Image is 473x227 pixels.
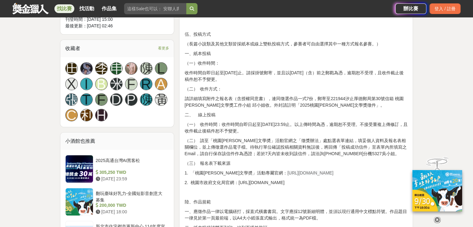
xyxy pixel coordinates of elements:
span: 看更多 [158,45,169,52]
div: 刊登時間： [DATE] 15:00 [65,16,169,23]
a: T [80,93,93,106]
a: 作品集 [99,4,119,13]
span: 收藏者 [65,46,80,51]
p: （一） 收件時間：收件時間自即日起至[DATE]23:59止。以上傳時間為憑，逾期恕不受理。不接受重複上傳修訂，且收件截止後稿件恕不予變更。 [184,121,408,134]
a: C [65,109,78,121]
a: 陳 [140,93,152,106]
p: （長篇小說類及其他文類皆採紙本或線上雙軌投稿方式，參賽者可自由選擇其中一種方式報名參賽。） [184,41,408,47]
p: （二） 請至「桃園[PERSON_NAME]文學奬」活動官網之「徵獎辦法」處點選表單連結，填妥個人資料及報名表相關欄位，並上傳徵選作品電子檔。待執行單位確認投稿相關資料無誤後，將回傳「投稿成功信... [184,137,408,157]
a: F [95,93,108,106]
a: I [80,78,93,90]
a: 找活動 [77,4,97,13]
a: 找比賽 [54,4,74,13]
div: 翻玩臺味好乳力-全國短影音創意大募集 [96,190,167,202]
input: 這樣Sale也可以： 安聯人壽創意銷售法募集 [124,3,186,14]
p: 請詳細填寫附件之報名表（含授權同意書），連同徵選作品一式7份，郵寄至221944汐止厚德郵局第30號信箱 桃園[PERSON_NAME]文學獎工作小組 邱小姐收。外封請註明「2025桃園[PER... [184,95,408,109]
a: 米 [110,78,123,90]
a: 張 [65,93,78,106]
div: 305,250 TWD [96,169,167,176]
a: F [125,78,137,90]
p: 陸、作品規範 [184,199,408,205]
p: 二、 線上投稿 [184,112,408,118]
div: [DATE] 23:59 [96,176,167,182]
a: Avatar [125,62,137,75]
div: 小酒館也推薦 [60,132,174,150]
p: 伍、投稿方式 [184,31,408,38]
a: A [155,78,167,90]
img: ff197300-f8ee-455f-a0ae-06a3645bc375.jpg [412,170,462,211]
p: （二） 收件方式： [184,86,408,92]
a: Avatar [80,62,93,75]
a: 2025高通台灣AI黑客松 305,250 TWD [DATE] 23:59 [65,155,169,183]
p: 2. 桃園市政府文化局官網：[URL][DOMAIN_NAME] [184,179,408,186]
a: P [125,93,137,106]
img: Avatar [125,63,137,74]
div: 200,000 TWD [96,202,167,209]
div: 登入 / 註冊 [429,3,461,14]
p: （三） 報名表下載來源 [184,160,408,167]
a: B [95,78,108,90]
a: D [110,93,123,106]
img: Avatar [81,63,92,74]
p: （一）收件時間： [184,60,408,67]
a: 利 [80,109,93,121]
a: 翻玩臺味好乳力-全國短影音創意大募集 200,000 TWD [DATE] 18:00 [65,188,169,216]
div: [DATE] 18:00 [96,209,167,215]
a: 李 [95,62,108,75]
div: 最後更新： [DATE] 02:46 [65,23,169,29]
p: 1. 「桃園[PERSON_NAME]文學奬」活動專屬官網： [184,170,408,176]
p: 一、應徵作品一律以電腦繕打，採直式橫書書寫。文字應採12號新細明體，並須以現行通用中文標點符號。作品題目一律見於第一頁最前端，以A4大小紙張直式輸出，格式統一為PDF檔。 [184,208,408,221]
a: X [65,78,78,90]
p: 收件時間自即日起至[DATE]止。請採掛號郵寄，並且以[DATE]（含）前之郵戳為憑，逾期恕不受理，且收件截止後稿件恕不予變更。 [184,70,408,83]
a: 黃 [155,93,167,106]
span: [URL][DOMAIN_NAME] [287,170,333,175]
div: 2025高通台灣AI黑客松 [96,157,167,169]
a: 陳 [140,62,152,75]
a: R [140,78,152,90]
a: L [155,62,167,75]
a: H [95,109,108,121]
a: 辦比賽 [395,3,426,14]
a: 田 [65,62,78,75]
p: 一、紙本投稿 [184,50,408,57]
a: 申 [110,62,123,75]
